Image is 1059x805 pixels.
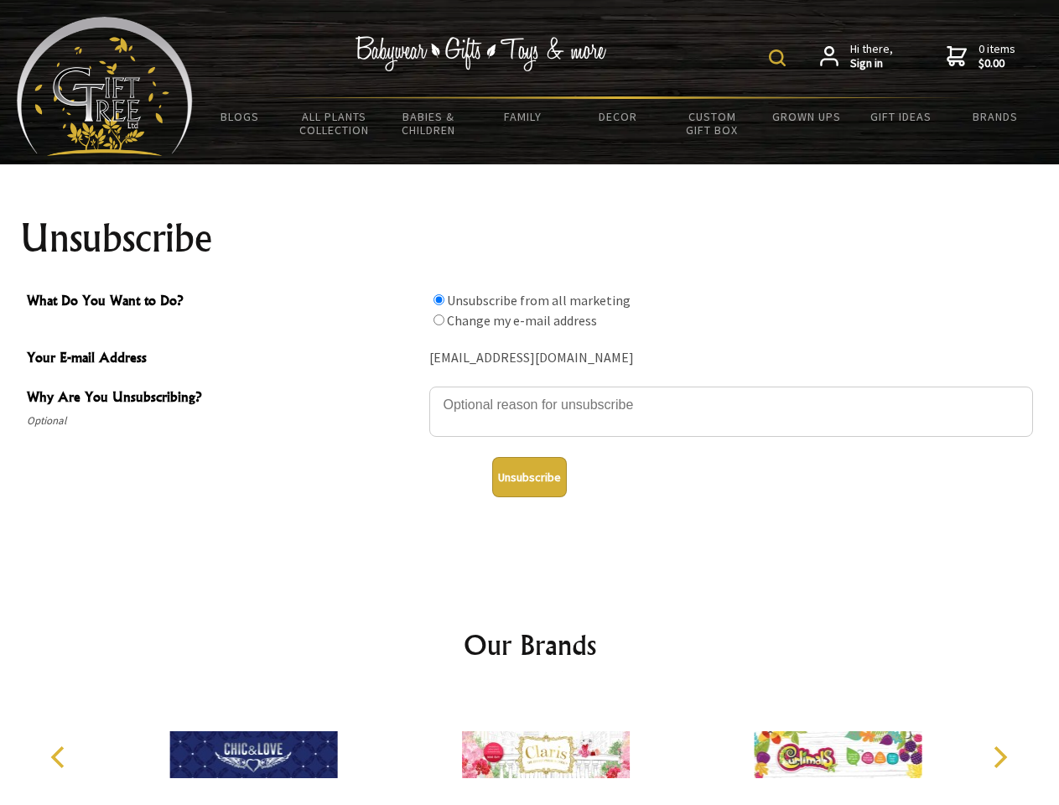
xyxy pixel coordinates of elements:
div: [EMAIL_ADDRESS][DOMAIN_NAME] [429,345,1033,371]
strong: $0.00 [979,56,1015,71]
button: Previous [42,739,79,776]
span: Your E-mail Address [27,347,421,371]
a: Brands [948,99,1043,134]
label: Change my e-mail address [447,312,597,329]
span: 0 items [979,41,1015,71]
a: Decor [570,99,665,134]
textarea: Why Are You Unsubscribing? [429,387,1033,437]
span: Why Are You Unsubscribing? [27,387,421,411]
a: All Plants Collection [288,99,382,148]
span: Optional [27,411,421,431]
a: Hi there,Sign in [820,42,893,71]
a: Babies & Children [382,99,476,148]
a: Gift Ideas [854,99,948,134]
label: Unsubscribe from all marketing [447,292,631,309]
img: Babywear - Gifts - Toys & more [356,36,607,71]
span: Hi there, [850,42,893,71]
a: Grown Ups [759,99,854,134]
input: What Do You Want to Do? [433,314,444,325]
button: Next [981,739,1018,776]
span: What Do You Want to Do? [27,290,421,314]
a: BLOGS [193,99,288,134]
a: Custom Gift Box [665,99,760,148]
h2: Our Brands [34,625,1026,665]
a: 0 items$0.00 [947,42,1015,71]
h1: Unsubscribe [20,218,1040,258]
a: Family [476,99,571,134]
input: What Do You Want to Do? [433,294,444,305]
img: Babyware - Gifts - Toys and more... [17,17,193,156]
button: Unsubscribe [492,457,567,497]
img: product search [769,49,786,66]
strong: Sign in [850,56,893,71]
